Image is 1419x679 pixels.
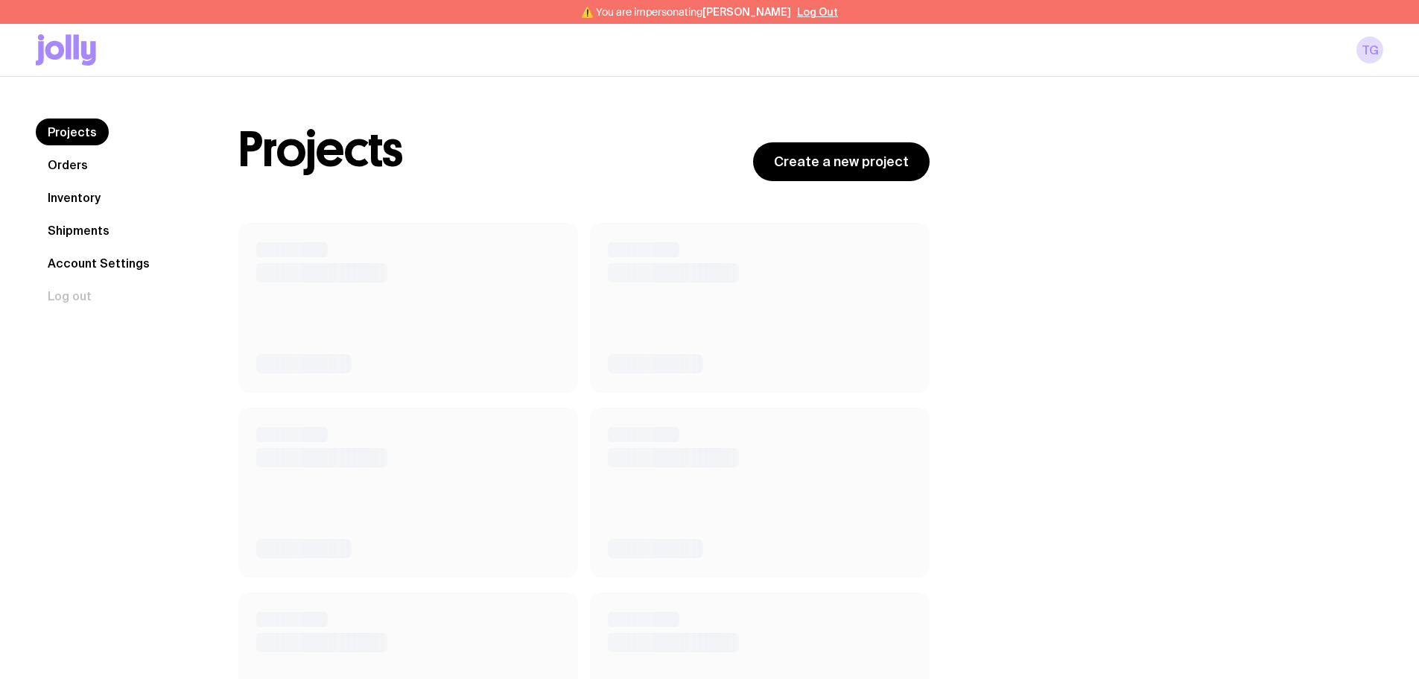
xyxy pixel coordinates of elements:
[238,126,403,174] h1: Projects
[36,119,109,145] a: Projects
[36,217,121,244] a: Shipments
[36,250,162,277] a: Account Settings
[36,282,104,309] button: Log out
[36,184,112,211] a: Inventory
[797,6,838,18] button: Log Out
[36,151,100,178] a: Orders
[702,6,791,18] span: [PERSON_NAME]
[581,6,791,18] span: ⚠️ You are impersonating
[1356,37,1383,63] a: TG
[753,142,930,181] a: Create a new project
